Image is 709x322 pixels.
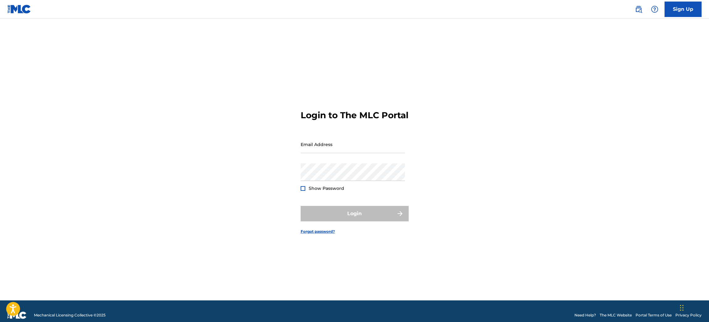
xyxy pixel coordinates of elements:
span: Show Password [309,186,344,191]
iframe: Chat Widget [678,292,709,322]
div: Drag [680,299,684,317]
img: search [635,6,642,13]
a: Privacy Policy [675,312,702,318]
img: MLC Logo [7,5,31,14]
a: Public Search [632,3,645,15]
a: The MLC Website [600,312,632,318]
span: Mechanical Licensing Collective © 2025 [34,312,106,318]
a: Forgot password? [301,229,335,234]
img: logo [7,312,27,319]
h3: Login to The MLC Portal [301,110,408,121]
img: help [651,6,658,13]
a: Portal Terms of Use [636,312,672,318]
a: Sign Up [665,2,702,17]
a: Need Help? [574,312,596,318]
div: Help [649,3,661,15]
